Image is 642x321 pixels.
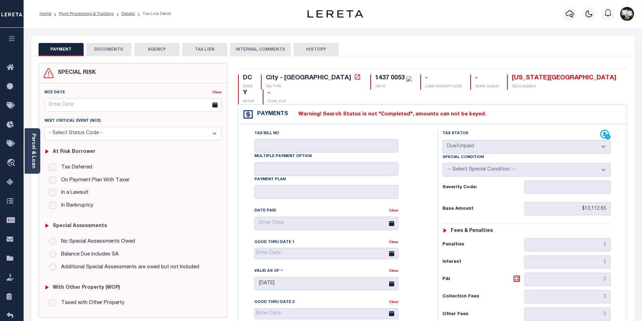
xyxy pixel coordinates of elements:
label: NCE Date [44,90,65,96]
a: Details [121,12,135,16]
p: STATE [243,84,253,89]
img: check-icon-green.svg [406,76,412,81]
input: $ [524,255,611,269]
label: Good Thru Date 1 [254,240,294,245]
label: Balance Due includes SA [58,251,119,259]
label: In Bankruptcy [58,202,93,210]
img: logo-dark.svg [307,10,363,18]
label: Payment Plan [254,177,286,183]
a: Clear [389,241,398,244]
a: Clear [389,269,398,273]
input: Enter Date [254,217,398,230]
div: 1437 0053 [375,75,405,81]
p: ACTIVE [243,99,254,104]
label: Valid as Of [254,268,283,274]
li: Tax Line Detail [135,11,171,17]
div: City - [GEOGRAPHIC_DATA] [266,75,351,81]
h6: Penalties [442,242,524,248]
label: Tax Deferred [58,164,92,172]
div: - [475,75,499,82]
label: In a Lawsuit [58,189,88,197]
button: PAYMENT [39,43,84,56]
p: TOTAL DLQ [268,99,286,104]
label: Additional Special Assessments are owed but not Included [58,263,199,271]
h4: SPECIAL RISK [54,70,96,76]
label: Special Condition [442,155,484,160]
input: Enter Date [44,98,222,112]
p: TAX ID [375,84,412,89]
p: DELQ AGENCY [512,84,616,89]
input: $ [524,307,611,321]
button: AGENCY [134,43,179,56]
a: Clear [389,301,398,304]
p: WORK QUEUE [475,84,499,89]
a: Home [40,12,51,16]
label: Warning! Search Status is not "Completed", amounts can not be keyed. [288,111,486,119]
h6: Collection Fees [442,294,524,300]
input: $ [524,202,611,215]
h6: with Other Property (WOP) [53,285,120,291]
label: Next Critical Event (NCE) [44,118,101,124]
div: [US_STATE][GEOGRAPHIC_DATA] [512,75,616,82]
div: DC [243,75,253,82]
button: HISTORY [294,43,339,56]
h6: Special Assessments [53,223,107,229]
input: $ [524,290,611,303]
label: Date Paid [254,208,276,214]
i: travel_explore [7,159,18,168]
h6: Base Amount [442,206,524,212]
a: Parcel & Loan [31,133,36,168]
h6: Other Fees [442,312,524,317]
input: $ [524,238,611,251]
p: LOAN SEVERITY CODE [425,84,462,89]
h6: Severity Code: [442,185,524,190]
input: Enter Date [254,277,398,290]
h6: P&I [442,275,524,284]
button: TAX LIEN [182,43,227,56]
label: No Special Assessments Owed [58,238,135,246]
button: INTERNAL COMMENTS [230,43,291,56]
a: Clear [389,209,398,212]
div: - [268,89,286,97]
label: On Payment Plan With Taxer [58,176,129,184]
h6: Interest [442,259,524,265]
div: Y [243,89,254,97]
label: Good Thru Date 2 [254,300,294,305]
div: - [425,75,462,82]
input: Enter Date [254,248,398,259]
a: Clear [212,91,222,94]
input: Enter Date [254,308,398,319]
p: TAX TYPE [266,84,362,89]
label: Tax Bill No [254,131,279,137]
h6: Fees & Penalties [451,228,493,234]
button: DOCUMENTS [86,43,132,56]
label: Tax Status [442,131,468,137]
label: Taxed with Other Property [58,299,125,307]
a: Pymt Processing & Tracking [59,12,114,16]
label: Multiple Payment Option [254,154,312,159]
input: $ [524,273,611,286]
h6: At Risk Borrower [53,149,95,155]
h4: Payments [254,111,288,118]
